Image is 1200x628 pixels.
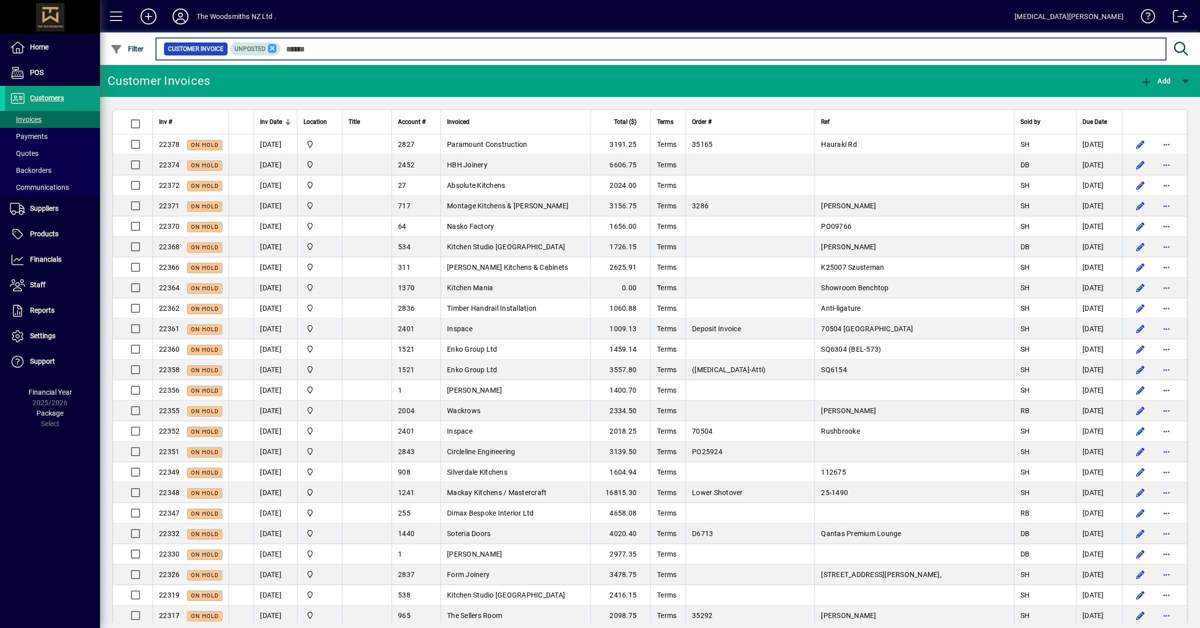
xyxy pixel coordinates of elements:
[191,244,218,251] span: On hold
[303,446,336,457] span: The Woodsmiths
[159,116,222,127] div: Inv #
[1132,198,1148,214] button: Edit
[5,128,100,145] a: Payments
[821,116,829,127] span: Ref
[132,7,164,25] button: Add
[447,345,497,353] span: Enko Group Ltd
[168,44,223,54] span: Customer Invoice
[1158,464,1174,480] button: More options
[5,273,100,298] a: Staff
[1132,546,1148,562] button: Edit
[692,366,765,374] span: ([MEDICAL_DATA]-Atti)
[5,111,100,128] a: Invoices
[657,222,676,230] span: Terms
[1140,77,1170,85] span: Add
[1076,278,1122,298] td: [DATE]
[1165,2,1187,34] a: Logout
[303,467,336,478] span: The Woodsmiths
[1132,239,1148,255] button: Edit
[1020,116,1070,127] div: Sold by
[253,360,297,380] td: [DATE]
[1133,2,1155,34] a: Knowledge Base
[590,257,650,278] td: 2625.91
[191,162,218,169] span: On hold
[1158,587,1174,603] button: More options
[1158,239,1174,255] button: More options
[1076,401,1122,421] td: [DATE]
[447,325,472,333] span: Inspace
[253,257,297,278] td: [DATE]
[398,345,414,353] span: 1521
[30,68,43,76] span: POS
[191,429,218,435] span: On hold
[657,345,676,353] span: Terms
[110,45,144,53] span: Filter
[303,364,336,375] span: The Woodsmiths
[821,304,860,312] span: Anti-ligature
[5,298,100,323] a: Reports
[253,134,297,155] td: [DATE]
[657,243,676,251] span: Terms
[1158,423,1174,439] button: More options
[1020,243,1030,251] span: DB
[821,263,884,271] span: K25007 Szusteman
[10,183,69,191] span: Communications
[590,278,650,298] td: 0.00
[234,45,265,52] span: Unposted
[36,409,63,417] span: Package
[303,405,336,416] span: The Woodsmiths
[398,222,406,230] span: 64
[1076,319,1122,339] td: [DATE]
[10,149,38,157] span: Quotes
[1132,423,1148,439] button: Edit
[398,243,410,251] span: 534
[30,281,45,289] span: Staff
[590,319,650,339] td: 1009.13
[447,407,480,415] span: Wackrows
[107,73,210,89] div: Customer Invoices
[191,449,218,456] span: On hold
[447,116,584,127] div: Invoiced
[303,323,336,334] span: The Woodsmiths
[30,332,55,340] span: Settings
[447,181,505,189] span: Absolute Kitchens
[1132,341,1148,357] button: Edit
[1132,464,1148,480] button: Edit
[303,385,336,396] span: The Woodsmiths
[253,196,297,216] td: [DATE]
[1158,362,1174,378] button: More options
[1020,263,1030,271] span: SH
[1020,304,1030,312] span: SH
[657,263,676,271] span: Terms
[398,161,414,169] span: 2452
[447,427,472,435] span: Inspace
[191,142,218,148] span: On hold
[5,247,100,272] a: Financials
[1132,136,1148,152] button: Edit
[196,8,276,24] div: The Woodsmiths NZ Ltd .
[398,263,410,271] span: 311
[821,325,913,333] span: 70504 [GEOGRAPHIC_DATA]
[10,132,47,140] span: Payments
[1014,8,1123,24] div: [MEDICAL_DATA][PERSON_NAME]
[30,43,48,51] span: Home
[590,298,650,319] td: 1060.88
[821,427,860,435] span: Rushbrooke
[1020,345,1030,353] span: SH
[398,468,410,476] span: 908
[1132,177,1148,193] button: Edit
[1020,284,1030,292] span: SH
[1076,216,1122,237] td: [DATE]
[191,224,218,230] span: On hold
[1076,462,1122,483] td: [DATE]
[303,180,336,191] span: The Woodsmiths
[5,145,100,162] a: Quotes
[1132,567,1148,583] button: Edit
[657,427,676,435] span: Terms
[1020,448,1030,456] span: SH
[657,366,676,374] span: Terms
[1158,218,1174,234] button: More options
[1076,175,1122,196] td: [DATE]
[191,183,218,189] span: On hold
[159,161,179,169] span: 22374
